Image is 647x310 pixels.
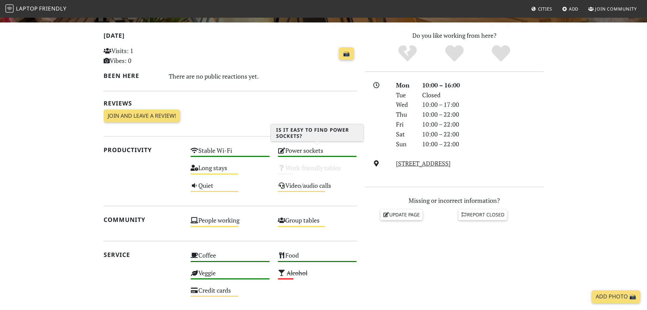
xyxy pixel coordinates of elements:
[104,110,180,123] a: Join and leave a review!
[392,129,418,139] div: Sat
[274,180,361,197] div: Video/audio calls
[592,290,640,303] a: Add Photo 📸
[392,90,418,100] div: Tue
[392,110,418,119] div: Thu
[274,215,361,232] div: Group tables
[186,180,274,197] div: Quiet
[16,5,38,12] span: Laptop
[586,3,640,15] a: Join Community
[104,216,183,223] h2: Community
[418,139,548,149] div: 10:00 – 22:00
[186,145,274,162] div: Stable Wi-Fi
[384,44,431,63] div: No
[5,4,14,13] img: LaptopFriendly
[392,80,418,90] div: Mon
[104,32,357,42] h2: [DATE]
[169,71,357,82] div: There are no public reactions yet.
[418,100,548,110] div: 10:00 – 17:00
[418,110,548,119] div: 10:00 – 22:00
[538,6,552,12] span: Cities
[39,5,66,12] span: Friendly
[186,285,274,302] div: Credit cards
[418,90,548,100] div: Closed
[418,119,548,129] div: 10:00 – 22:00
[186,162,274,180] div: Long stays
[104,100,357,107] h2: Reviews
[569,6,579,12] span: Add
[186,250,274,267] div: Coffee
[418,129,548,139] div: 10:00 – 22:00
[431,44,478,63] div: Yes
[365,31,544,40] p: Do you like working from here?
[418,80,548,90] div: 10:00 – 16:00
[396,159,451,167] a: [STREET_ADDRESS]
[104,146,183,153] h2: Productivity
[380,210,423,220] a: Update page
[392,119,418,129] div: Fri
[274,145,361,162] div: Power sockets
[104,72,161,79] h2: Been here
[274,162,361,180] div: Work-friendly tables
[559,3,581,15] a: Add
[392,100,418,110] div: Wed
[186,267,274,285] div: Veggie
[459,210,507,220] a: Report closed
[104,251,183,258] h2: Service
[365,196,544,206] p: Missing or incorrect information?
[271,124,364,142] h3: Is it easy to find power sockets?
[186,215,274,232] div: People working
[5,3,67,15] a: LaptopFriendly LaptopFriendly
[104,46,183,66] p: Visits: 1 Vibes: 0
[478,44,524,63] div: Definitely!
[392,139,418,149] div: Sun
[287,269,307,277] s: Alcohol
[528,3,555,15] a: Cities
[274,250,361,267] div: Food
[339,47,354,60] a: 📸
[595,6,637,12] span: Join Community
